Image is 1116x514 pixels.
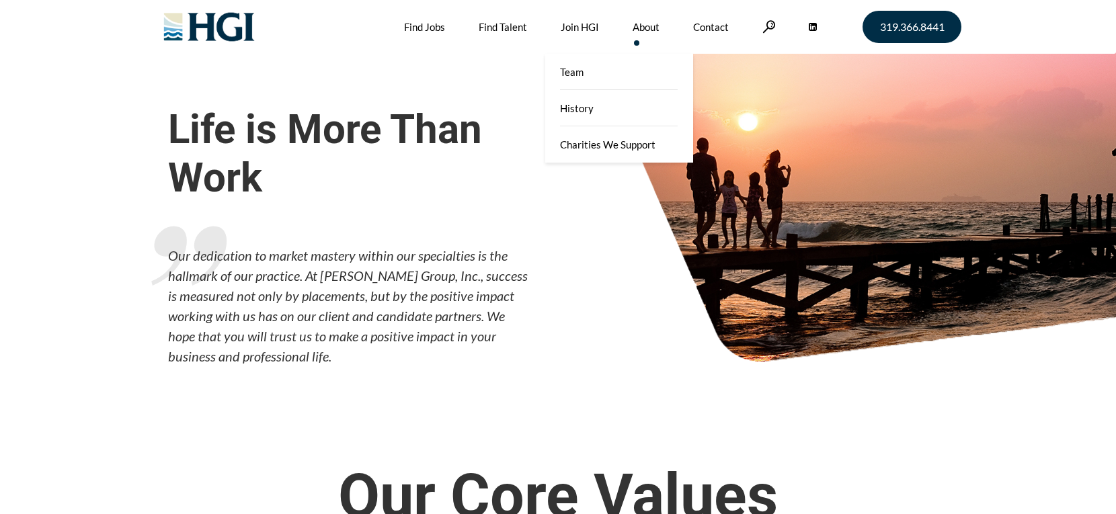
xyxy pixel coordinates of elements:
[545,126,693,163] a: Charities We Support
[880,22,945,32] span: 319.366.8441
[863,11,961,43] a: 319.366.8441
[168,245,531,366] p: Our dedication to market mastery within our specialties is the hallmark of our practice. At [PERS...
[545,90,693,126] a: History
[168,105,531,202] span: Life is More Than Work
[545,54,693,90] a: Team
[762,20,776,33] a: Search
